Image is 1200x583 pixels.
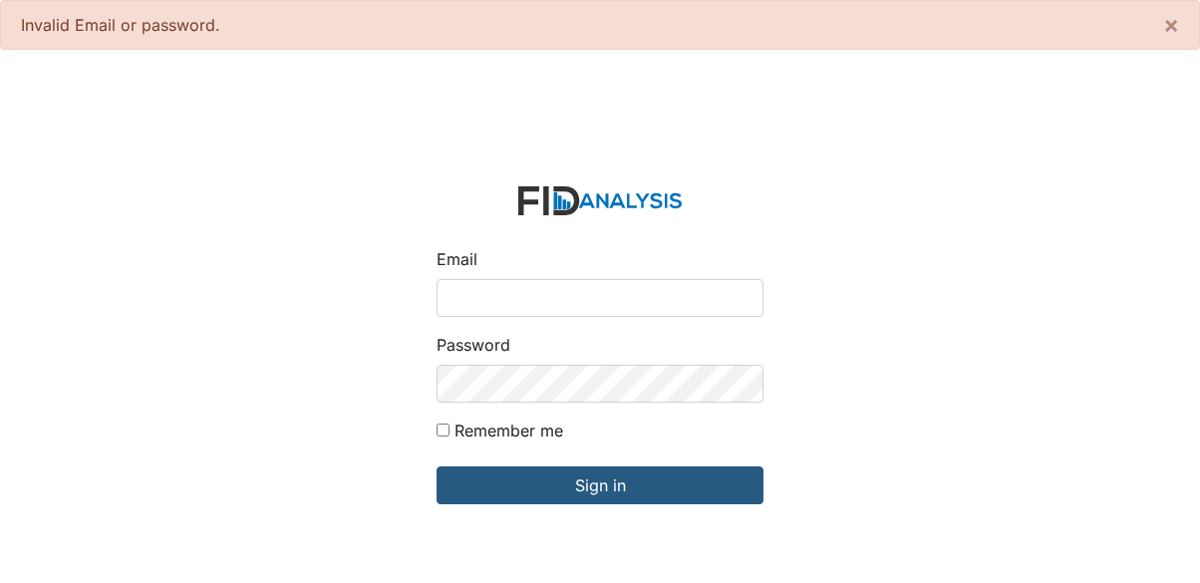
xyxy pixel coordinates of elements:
label: Password [437,333,510,357]
button: × [1143,1,1199,49]
img: logo-2fc8c6e3336f68795322cb6e9a2b9007179b544421de10c17bdaae8622450297.svg [518,186,682,215]
span: × [1163,10,1179,39]
input: Sign in [437,466,763,504]
label: Email [437,247,477,271]
label: Remember me [454,419,563,442]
